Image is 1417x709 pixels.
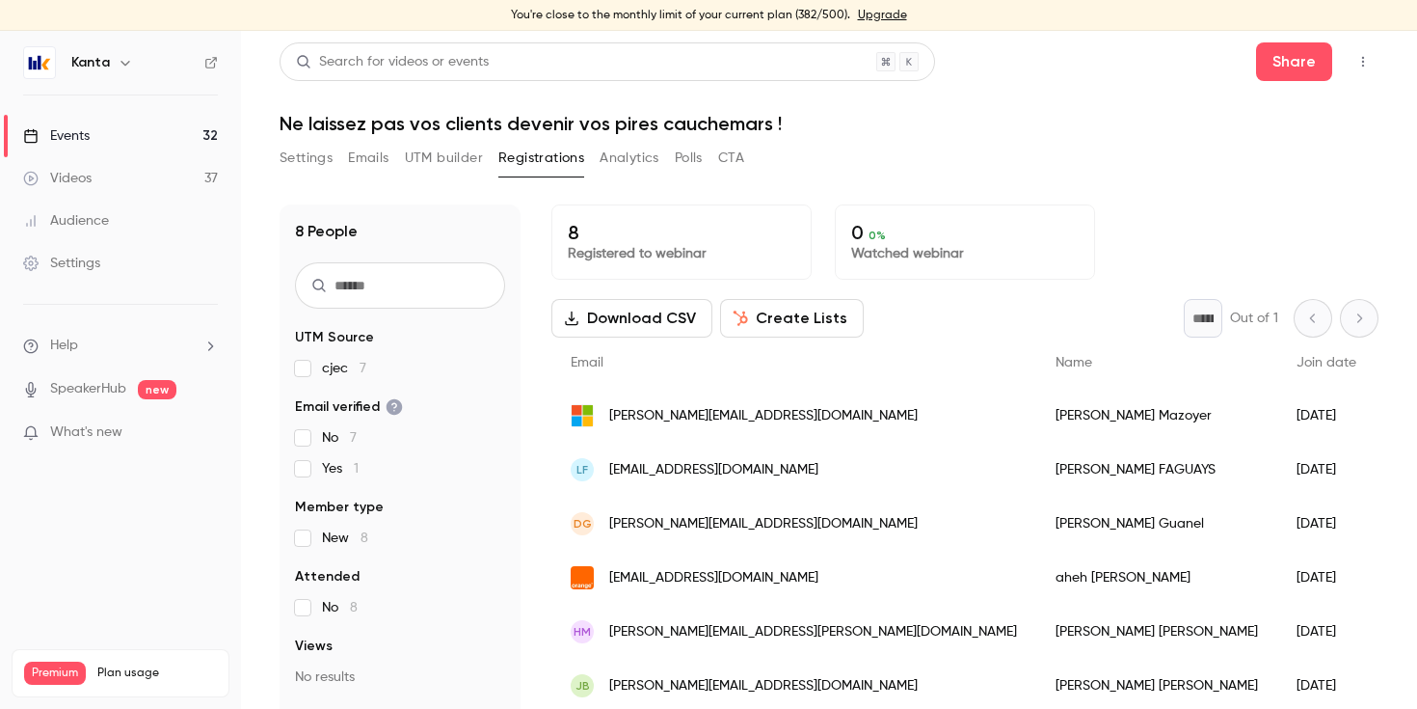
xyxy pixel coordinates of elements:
[609,568,818,588] span: [EMAIL_ADDRESS][DOMAIN_NAME]
[23,336,218,356] li: help-dropdown-opener
[350,431,357,445] span: 7
[322,459,359,478] span: Yes
[609,676,918,696] span: [PERSON_NAME][EMAIL_ADDRESS][DOMAIN_NAME]
[71,53,110,72] h6: Kanta
[295,637,333,656] span: Views
[1277,551,1376,605] div: [DATE]
[1230,309,1278,328] p: Out of 1
[609,514,918,534] span: [PERSON_NAME][EMAIL_ADDRESS][DOMAIN_NAME]
[869,229,886,242] span: 0 %
[195,424,218,442] iframe: Noticeable Trigger
[1036,443,1277,497] div: [PERSON_NAME] FAGUAYS
[609,622,1017,642] span: [PERSON_NAME][EMAIL_ADDRESS][PERSON_NAME][DOMAIN_NAME]
[571,404,594,427] img: live.fr
[322,428,357,448] span: No
[295,498,384,517] span: Member type
[568,221,795,244] p: 8
[23,126,90,146] div: Events
[405,143,483,174] button: UTM builder
[718,143,744,174] button: CTA
[24,662,86,685] span: Premium
[348,143,388,174] button: Emails
[50,423,122,443] span: What's new
[576,461,588,478] span: LF
[1277,605,1376,659] div: [DATE]
[1056,356,1092,369] span: Name
[50,336,78,356] span: Help
[1256,42,1332,81] button: Share
[1277,389,1376,443] div: [DATE]
[23,211,109,231] div: Audience
[360,362,366,375] span: 7
[851,244,1079,263] p: Watched webinar
[1036,551,1277,605] div: aheh [PERSON_NAME]
[295,397,403,417] span: Email verified
[1036,497,1277,551] div: [PERSON_NAME] Guanel
[295,220,358,243] h1: 8 People
[50,379,126,399] a: SpeakerHub
[24,47,55,78] img: Kanta
[295,668,505,687] p: No results
[280,143,333,174] button: Settings
[609,406,918,426] span: [PERSON_NAME][EMAIL_ADDRESS][DOMAIN_NAME]
[1297,356,1356,369] span: Join date
[1277,497,1376,551] div: [DATE]
[851,221,1079,244] p: 0
[322,529,368,548] span: New
[675,143,703,174] button: Polls
[138,380,176,399] span: new
[97,666,217,681] span: Plan usage
[571,566,594,589] img: wanadoo.fr
[1036,389,1277,443] div: [PERSON_NAME] Mazoyer
[858,8,907,23] a: Upgrade
[609,460,818,480] span: [EMAIL_ADDRESS][DOMAIN_NAME]
[568,244,795,263] p: Registered to webinar
[280,112,1378,135] h1: Ne laissez pas vos clients devenir vos pires cauchemars !
[720,299,864,338] button: Create Lists
[574,515,592,532] span: DG
[551,299,712,338] button: Download CSV
[600,143,659,174] button: Analytics
[354,462,359,476] span: 1
[1036,605,1277,659] div: [PERSON_NAME] [PERSON_NAME]
[498,143,584,174] button: Registrations
[322,359,366,378] span: cjec
[23,169,92,188] div: Videos
[1277,443,1376,497] div: [DATE]
[23,254,100,273] div: Settings
[361,532,368,545] span: 8
[322,598,358,617] span: No
[350,601,358,614] span: 8
[295,328,374,347] span: UTM Source
[296,52,489,72] div: Search for videos or events
[295,567,360,586] span: Attended
[574,623,591,641] span: HM
[571,356,603,369] span: Email
[575,677,590,695] span: JB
